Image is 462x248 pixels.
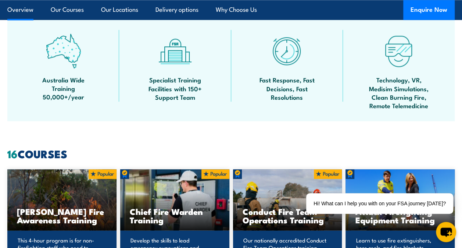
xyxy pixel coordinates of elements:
[130,207,220,224] h3: Chief Fire Warden Training
[355,199,445,224] h3: Demonstrate First Attack Firefighting Equipment Training
[7,149,455,159] h2: COURSES
[381,33,416,68] img: tech-icon
[17,207,107,224] h3: [PERSON_NAME] Fire Awareness Training
[436,222,456,242] button: chat-button
[243,207,333,224] h3: Conduct Fire Team Operations Training
[269,33,304,68] img: fast-icon
[158,33,193,68] img: facilities-icon
[254,75,320,101] span: Fast Response, Fast Decisions, Fast Resolutions
[30,75,96,101] span: Australia Wide Training 50,000+/year
[142,75,208,101] span: Specialist Training Facilities with 150+ Support Team
[366,75,432,110] span: Technology, VR, Medisim Simulations, Clean Burning Fire, Remote Telemedicine
[46,33,81,68] img: auswide-icon
[306,193,453,214] div: Hi! What can I help you with on your FSA journey [DATE]?
[7,145,18,162] strong: 16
